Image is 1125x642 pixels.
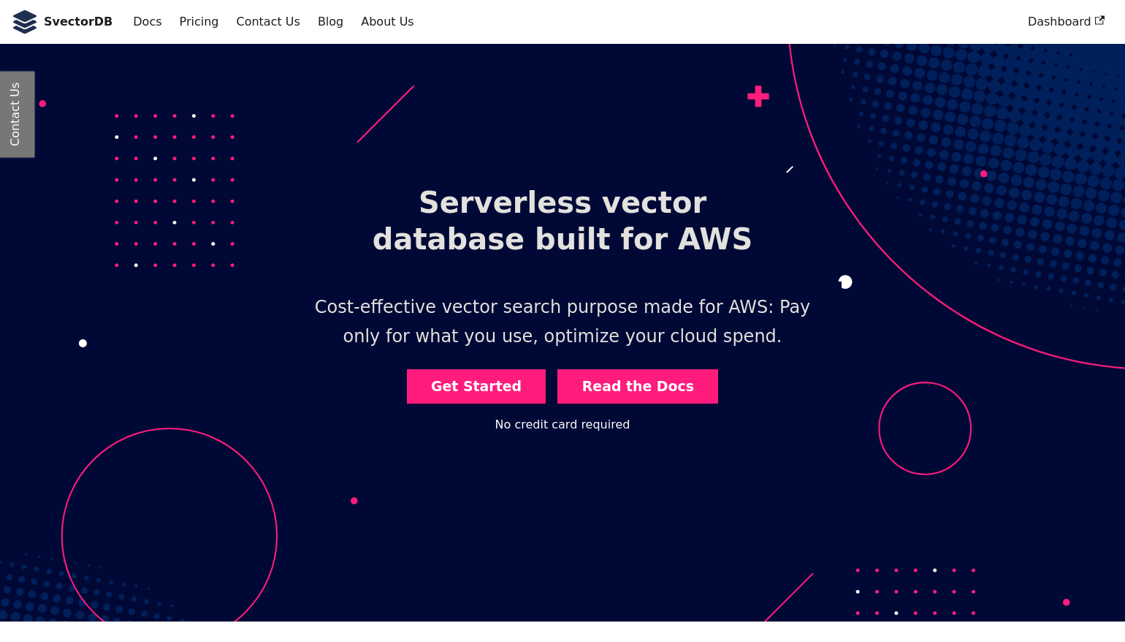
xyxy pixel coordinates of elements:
a: Docs [124,10,170,34]
a: Get Started [407,369,546,404]
a: Contact Us [227,10,308,34]
a: Dashboard [1019,10,1113,34]
a: Read the Docs [557,369,718,404]
b: SvectorDB [44,12,113,31]
a: SvectorDB LogoSvectorDB [12,10,113,34]
div: No credit card required [495,415,630,434]
p: Cost-effective vector search purpose made for AWS: Pay only for what you use, optimize your cloud... [283,282,841,363]
a: About Us [352,10,422,34]
h1: Serverless vector database built for AWS [329,173,796,269]
a: Blog [309,10,352,34]
img: SvectorDB Logo [12,10,38,34]
a: Pricing [171,10,228,34]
